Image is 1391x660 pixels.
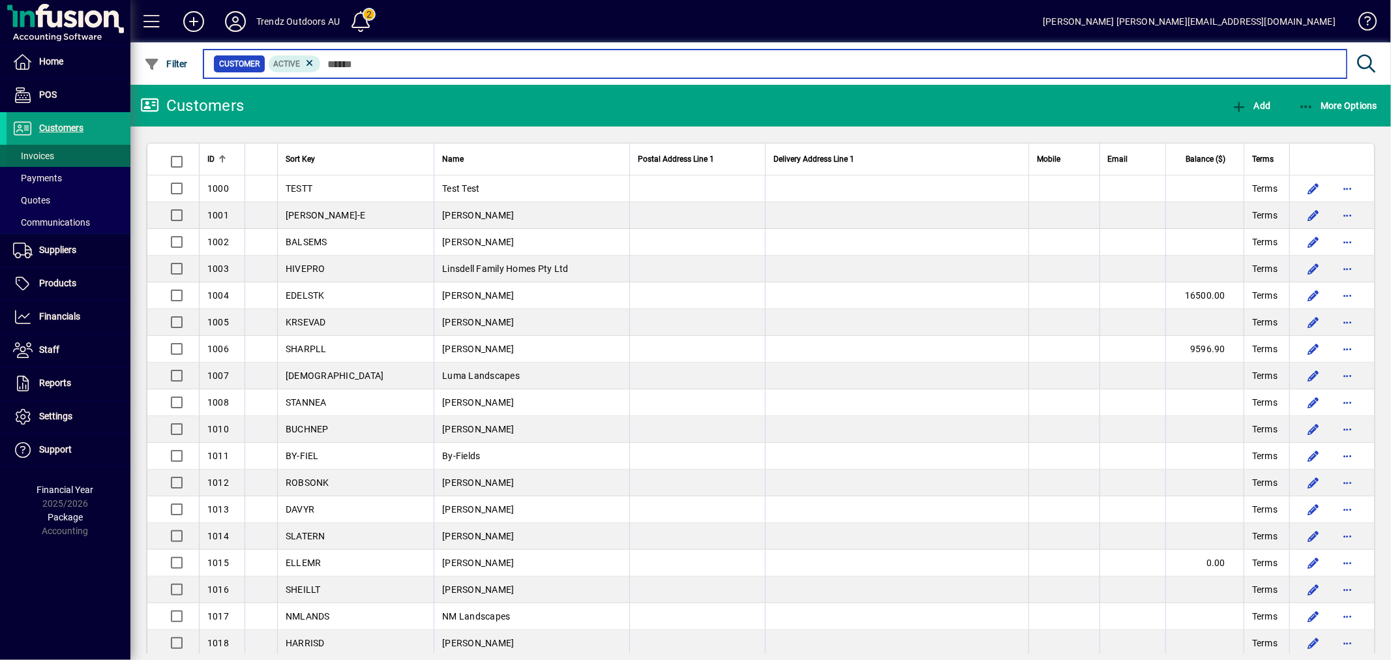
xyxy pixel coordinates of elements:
[207,584,229,595] span: 1016
[207,263,229,274] span: 1003
[207,451,229,461] span: 1011
[1303,205,1324,226] button: Edit
[1252,396,1278,409] span: Terms
[141,52,191,76] button: Filter
[1303,472,1324,493] button: Edit
[7,145,130,167] a: Invoices
[207,477,229,488] span: 1012
[1165,336,1244,363] td: 9596.90
[207,611,229,622] span: 1017
[39,378,71,388] span: Reports
[39,123,83,133] span: Customers
[207,397,229,408] span: 1008
[207,638,229,648] span: 1018
[207,317,229,327] span: 1005
[442,237,514,247] span: [PERSON_NAME]
[442,451,480,461] span: By-Fields
[207,504,229,515] span: 1013
[39,56,63,67] span: Home
[39,444,72,455] span: Support
[286,477,329,488] span: ROBSONK
[442,290,514,301] span: [PERSON_NAME]
[1298,100,1378,111] span: More Options
[442,638,514,648] span: [PERSON_NAME]
[442,477,514,488] span: [PERSON_NAME]
[13,217,90,228] span: Communications
[207,558,229,568] span: 1015
[1337,445,1358,466] button: More options
[1037,152,1060,166] span: Mobile
[7,46,130,78] a: Home
[1303,633,1324,653] button: Edit
[1337,606,1358,627] button: More options
[1303,312,1324,333] button: Edit
[1252,235,1278,248] span: Terms
[7,367,130,400] a: Reports
[39,89,57,100] span: POS
[207,424,229,434] span: 1010
[1252,209,1278,222] span: Terms
[286,237,327,247] span: BALSEMS
[207,183,229,194] span: 1000
[1303,445,1324,466] button: Edit
[1303,499,1324,520] button: Edit
[1174,152,1237,166] div: Balance ($)
[1303,178,1324,199] button: Edit
[1252,530,1278,543] span: Terms
[442,611,510,622] span: NM Landscapes
[1303,392,1324,413] button: Edit
[1108,152,1158,166] div: Email
[13,173,62,183] span: Payments
[39,311,80,322] span: Financials
[442,531,514,541] span: [PERSON_NAME]
[1337,205,1358,226] button: More options
[1186,152,1225,166] span: Balance ($)
[173,10,215,33] button: Add
[442,370,520,381] span: Luma Landscapes
[1252,583,1278,596] span: Terms
[773,152,854,166] span: Delivery Address Line 1
[442,424,514,434] span: [PERSON_NAME]
[1252,476,1278,489] span: Terms
[13,151,54,161] span: Invoices
[219,57,260,70] span: Customer
[1303,365,1324,386] button: Edit
[37,485,94,495] span: Financial Year
[1337,419,1358,440] button: More options
[207,290,229,301] span: 1004
[286,344,327,354] span: SHARPLL
[256,11,340,32] div: Trendz Outdoors AU
[1337,579,1358,600] button: More options
[207,370,229,381] span: 1007
[1252,262,1278,275] span: Terms
[1252,316,1278,329] span: Terms
[286,370,384,381] span: [DEMOGRAPHIC_DATA]
[286,183,312,194] span: TESTT
[1252,423,1278,436] span: Terms
[48,512,83,522] span: Package
[1303,232,1324,252] button: Edit
[1252,369,1278,382] span: Terms
[1252,449,1278,462] span: Terms
[286,210,366,220] span: [PERSON_NAME]-E
[1337,178,1358,199] button: More options
[207,210,229,220] span: 1001
[39,411,72,421] span: Settings
[442,152,464,166] span: Name
[207,152,237,166] div: ID
[1252,637,1278,650] span: Terms
[1252,610,1278,623] span: Terms
[1337,232,1358,252] button: More options
[1349,3,1375,45] a: Knowledge Base
[286,638,325,648] span: HARRISD
[1303,258,1324,279] button: Edit
[1303,552,1324,573] button: Edit
[39,245,76,255] span: Suppliers
[215,10,256,33] button: Profile
[442,210,514,220] span: [PERSON_NAME]
[1252,152,1274,166] span: Terms
[442,504,514,515] span: [PERSON_NAME]
[7,189,130,211] a: Quotes
[207,344,229,354] span: 1006
[1337,258,1358,279] button: More options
